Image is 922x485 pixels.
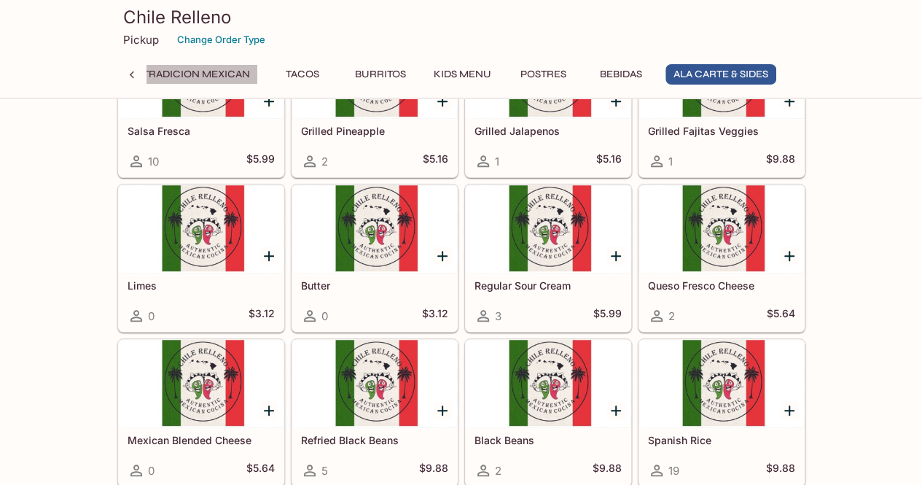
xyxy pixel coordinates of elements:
[648,434,795,446] h5: Spanish Rice
[270,64,335,85] button: Tacos
[292,31,457,118] div: Grilled Pineapple
[766,152,795,170] h5: $9.88
[434,247,452,265] button: Add Butter
[638,185,805,332] a: Queso Fresco Cheese2$5.64
[639,185,804,273] div: Queso Fresco Cheese
[118,30,284,177] a: Salsa Fresca10$5.99
[260,92,278,110] button: Add Salsa Fresca
[596,152,622,170] h5: $5.16
[249,307,275,325] h5: $3.12
[128,125,275,137] h5: Salsa Fresca
[668,309,675,323] span: 2
[246,462,275,479] h5: $5.64
[347,64,414,85] button: Burritos
[466,340,630,427] div: Black Beans
[781,401,799,419] button: Add Spanish Rice
[321,155,328,168] span: 2
[128,434,275,446] h5: Mexican Blended Cheese
[434,92,452,110] button: Add Grilled Pineapple
[781,92,799,110] button: Add Grilled Fajitas Veggies
[665,64,776,85] button: Ala Carte & Sides
[593,462,622,479] h5: $9.88
[639,31,804,118] div: Grilled Fajitas Veggies
[321,309,328,323] span: 0
[292,185,457,273] div: Butter
[301,125,448,137] h5: Grilled Pineapple
[301,279,448,292] h5: Butter
[260,401,278,419] button: Add Mexican Blended Cheese
[148,155,159,168] span: 10
[148,464,155,478] span: 0
[419,462,448,479] h5: $9.88
[301,434,448,446] h5: Refried Black Beans
[639,340,804,427] div: Spanish Rice
[119,31,284,118] div: Salsa Fresca
[781,247,799,265] button: Add Queso Fresco Cheese
[123,6,800,28] h3: Chile Relleno
[511,64,577,85] button: Postres
[767,307,795,325] h5: $5.64
[495,464,501,478] span: 2
[118,185,284,332] a: Limes0$3.12
[123,33,159,47] p: Pickup
[668,464,679,478] span: 19
[292,185,458,332] a: Butter0$3.12
[607,247,625,265] button: Add Regular Sour Cream
[474,279,622,292] h5: Regular Sour Cream
[465,30,631,177] a: Grilled Jalapenos1$5.16
[607,401,625,419] button: Add Black Beans
[148,309,155,323] span: 0
[260,247,278,265] button: Add Limes
[668,155,673,168] span: 1
[466,185,630,273] div: Regular Sour Cream
[648,279,795,292] h5: Queso Fresco Cheese
[426,64,499,85] button: Kids Menu
[423,152,448,170] h5: $5.16
[474,125,622,137] h5: Grilled Jalapenos
[121,64,258,85] button: La Tradicion Mexican
[171,28,272,51] button: Change Order Type
[119,340,284,427] div: Mexican Blended Cheese
[128,279,275,292] h5: Limes
[321,464,328,478] span: 5
[292,30,458,177] a: Grilled Pineapple2$5.16
[466,31,630,118] div: Grilled Jalapenos
[638,30,805,177] a: Grilled Fajitas Veggies1$9.88
[495,309,501,323] span: 3
[422,307,448,325] h5: $3.12
[648,125,795,137] h5: Grilled Fajitas Veggies
[246,152,275,170] h5: $5.99
[588,64,654,85] button: Bebidas
[474,434,622,446] h5: Black Beans
[495,155,499,168] span: 1
[465,185,631,332] a: Regular Sour Cream3$5.99
[593,307,622,325] h5: $5.99
[766,462,795,479] h5: $9.88
[607,92,625,110] button: Add Grilled Jalapenos
[434,401,452,419] button: Add Refried Black Beans
[119,185,284,273] div: Limes
[292,340,457,427] div: Refried Black Beans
